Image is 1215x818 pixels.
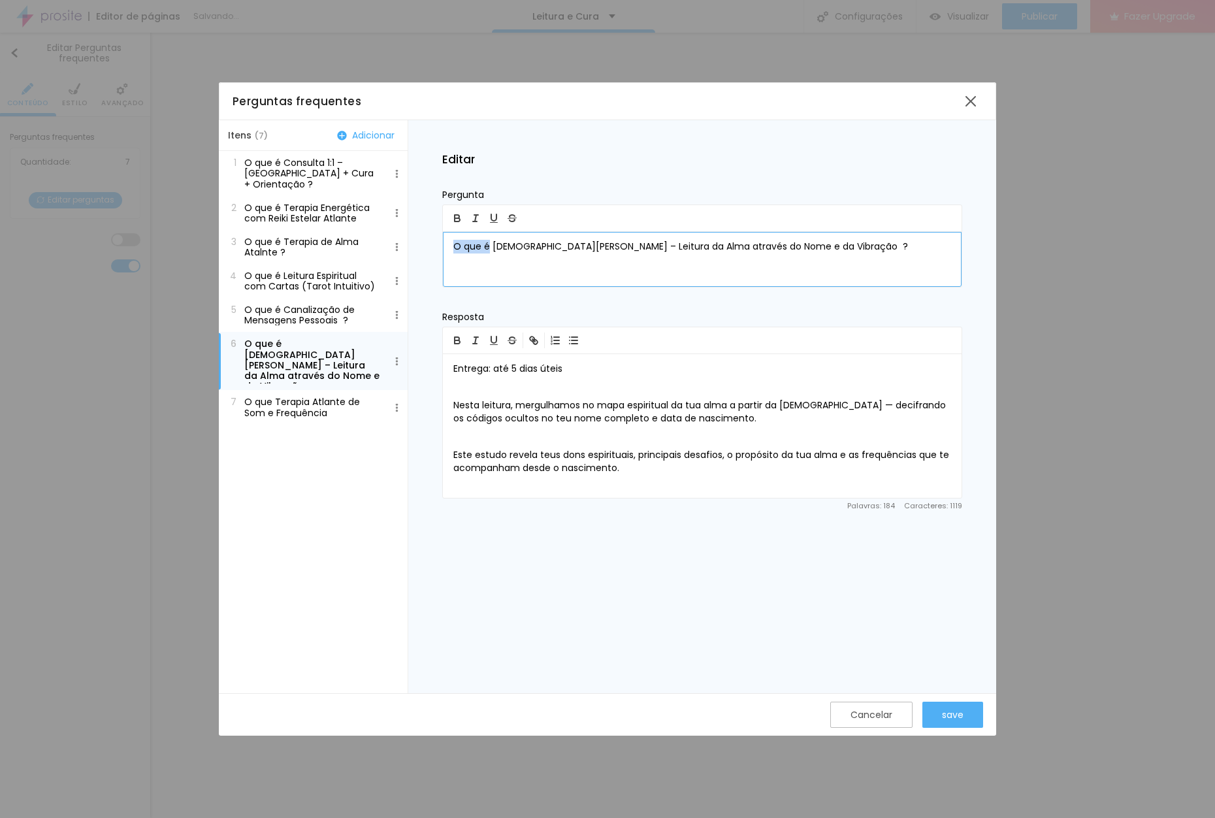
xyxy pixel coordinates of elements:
[219,264,408,298] button: 4O que é Leitura Espiritual com Cartas (Tarot Intuitivo)
[219,390,408,424] button: 7O que Terapia Atlante de Som e Frequência
[219,298,408,332] button: 5O que é Canalização de Mensagens Pessoais ?
[453,399,951,425] p: Nesta leitura, mergulhamos no mapa espiritual da tua alma a partir da [DEMOGRAPHIC_DATA] — decifr...
[228,131,268,140] span: Itens
[393,169,401,178] img: Icone
[219,332,408,390] button: 6O que é [DEMOGRAPHIC_DATA][PERSON_NAME] – Leitura da Alma através do Nome e da Vibração ...
[228,338,236,349] span: 6
[244,157,380,189] p: O que é Consulta 1:1 – [GEOGRAPHIC_DATA] + Cura + Orientação ?
[228,237,236,247] span: 3
[904,502,962,510] span: Caracteres : 1119
[228,157,236,168] span: 1
[393,357,401,365] img: Icone
[219,230,408,264] button: 3O que é Terapia de Alma Atalnte ?
[244,397,380,417] p: O que Terapia Atlante de Som e Frequência
[244,270,380,291] p: O que é Leitura Espiritual com Cartas (Tarot Intuitivo)
[830,702,913,728] button: Cancelar
[244,338,380,384] p: O que é [DEMOGRAPHIC_DATA][PERSON_NAME] – Leitura da Alma através do Nome e da Vibração ...
[393,403,401,412] img: Icone
[393,208,401,217] img: Icone
[333,129,398,141] button: Adicionar
[233,93,959,110] div: Perguntas frequentes
[453,449,951,475] p: Este estudo revela teus dons espirituais, principais desafios, o propósito da tua alma e as frequ...
[442,190,962,199] p: Pergunta
[442,154,962,165] h2: Editar
[393,311,401,319] img: Icone
[393,277,401,286] img: Icone
[244,203,380,223] p: O que é Terapia Energética com Reiki Estelar Atlante
[244,237,380,257] p: O que é Terapia de Alma Atalnte ?
[942,710,964,720] div: save
[847,502,895,510] span: Palavras : 184
[442,312,962,321] p: Resposta
[453,240,951,254] p: O que é [DEMOGRAPHIC_DATA][PERSON_NAME] – Leitura da Alma através do Nome e da Vibração ?
[228,270,236,281] span: 4
[922,702,983,728] button: save
[228,397,236,407] span: 7
[453,363,951,376] p: Entrega: até 5 dias úteis
[244,304,380,325] p: O que é Canalização de Mensagens Pessoais ?
[850,710,892,720] div: Cancelar
[228,203,236,213] span: 2
[337,131,347,140] img: Icone
[219,151,408,195] button: 1O que é Consulta 1:1 – [GEOGRAPHIC_DATA] + Cura + Orientação ?
[228,304,236,315] span: 5
[219,196,408,230] button: 2O que é Terapia Energética com Reiki Estelar Atlante
[393,242,401,251] img: Icone
[254,129,268,142] span: ( 7 )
